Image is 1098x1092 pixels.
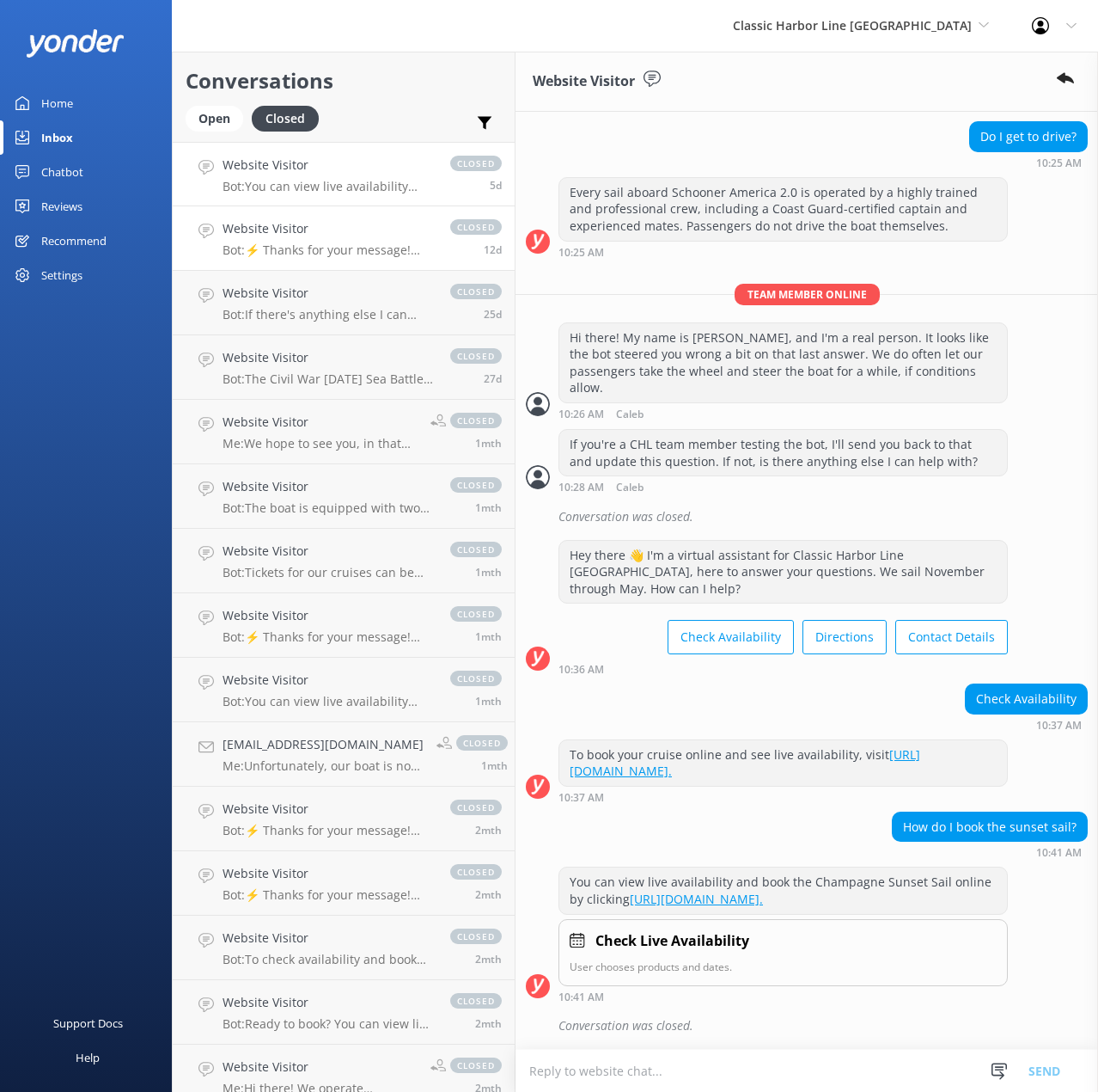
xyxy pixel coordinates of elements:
[26,29,125,58] img: yonder-white-logo.png
[558,992,604,1003] strong: 10:41 AM
[186,106,243,132] div: Open
[252,108,327,127] a: Closed
[475,823,502,837] span: Jul 04 2025 12:42pm (UTC -05:00) America/Cancun
[223,800,433,819] h4: Website Visitor
[558,1011,1088,1040] div: Conversation was closed.
[252,106,319,132] div: Closed
[173,722,515,787] a: [EMAIL_ADDRESS][DOMAIN_NAME]Me:Unfortunately, our boat is not in [GEOGRAPHIC_DATA] during the sum...
[41,155,83,189] div: Chatbot
[173,851,515,916] a: Website VisitorBot:⚡ Thanks for your message! We'll get back to you as soon as we can, or you can...
[41,120,73,155] div: Inbox
[1036,721,1082,731] strong: 10:37 AM
[223,993,433,1012] h4: Website Visitor
[76,1040,100,1075] div: Help
[895,620,1008,654] button: Contact Details
[223,500,433,516] p: Bot: The boat is equipped with two bathrooms, also known as "marine heads," which are always avai...
[223,477,433,496] h4: Website Visitor
[965,719,1088,731] div: Sep 03 2025 09:37am (UTC -05:00) America/Cancun
[223,952,433,967] p: Bot: To check availability and book your cruise online, please visit [URL][DOMAIN_NAME].
[41,86,73,120] div: Home
[475,629,502,644] span: Jul 19 2025 07:54pm (UTC -05:00) America/Cancun
[970,122,1087,151] div: Do I get to drive?
[475,952,502,966] span: Jun 29 2025 10:10am (UTC -05:00) America/Cancun
[223,606,433,625] h4: Website Visitor
[733,17,972,34] span: Classic Harbor Line [GEOGRAPHIC_DATA]
[41,189,82,224] div: Reviews
[223,1016,433,1032] p: Bot: Ready to book? You can view live availability and book your cruise online by clicking [URL][...
[475,500,502,515] span: Jul 29 2025 04:40pm (UTC -05:00) America/Cancun
[558,102,604,113] strong: 10:25 AM
[186,108,252,127] a: Open
[966,684,1087,714] div: Check Availability
[616,482,644,494] span: Caleb
[173,142,515,206] a: Website VisitorBot:You can view live availability and book the Champagne Sunset Sail online by cl...
[893,813,1087,842] div: How do I book the sunset sail?
[533,71,635,93] h3: Website Visitor
[450,219,502,235] span: closed
[484,371,502,386] span: Aug 11 2025 03:44pm (UTC -05:00) America/Cancun
[173,335,515,400] a: Website VisitorBot:The Civil War [DATE] Sea Battle is a 2-hour sailing adventure aboard the Schoo...
[223,864,433,883] h4: Website Visitor
[558,663,1008,675] div: Sep 03 2025 09:36am (UTC -05:00) America/Cancun
[173,206,515,271] a: Website VisitorBot:⚡ Thanks for your message! We'll get back to you as soon as we can, or you can...
[223,735,424,754] h4: [EMAIL_ADDRESS][DOMAIN_NAME]
[559,541,1007,604] div: Hey there 👋 I'm a virtual assistant for Classic Harbor Line [GEOGRAPHIC_DATA], here to answer you...
[450,542,502,557] span: closed
[475,694,502,709] span: Jul 17 2025 07:50pm (UTC -05:00) America/Cancun
[223,284,433,303] h4: Website Visitor
[450,413,502,428] span: closed
[892,846,1088,858] div: Sep 03 2025 09:41am (UTC -05:00) America/Cancun
[526,1011,1088,1040] div: 2025-09-03T16:41:53.273
[558,793,604,803] strong: 10:37 AM
[484,242,502,257] span: Aug 27 2025 09:20am (UTC -05:00) America/Cancun
[173,658,515,722] a: Website VisitorBot:You can view live availability and book your cruise online by visiting [URL][D...
[223,565,433,580] p: Bot: Tickets for our cruises can be purchased online. To view our full list of ticketed cruises a...
[735,284,880,305] span: Team member online
[223,156,433,175] h4: Website Visitor
[559,323,1007,402] div: Hi there! My name is [PERSON_NAME], and I'm a real person. It looks like the bot steered you wron...
[450,606,502,622] span: closed
[802,620,887,654] button: Directions
[1036,158,1082,169] strong: 10:25 AM
[223,348,433,367] h4: Website Visitor
[558,991,1008,1003] div: Sep 03 2025 09:41am (UTC -05:00) America/Cancun
[173,529,515,593] a: Website VisitorBot:Tickets for our cruises can be purchased online. To view our full list of tick...
[450,477,502,493] span: closed
[223,671,433,690] h4: Website Visitor
[559,178,1007,241] div: Every sail aboard Schooner America 2.0 is operated by a highly trained and professional crew, inc...
[186,64,502,97] h2: Conversations
[223,542,433,561] h4: Website Visitor
[223,371,433,387] p: Bot: The Civil War [DATE] Sea Battle is a 2-hour sailing adventure aboard the Schooner America 2....
[558,409,604,420] strong: 10:26 AM
[570,959,997,975] p: User chooses products and dates.
[53,1006,123,1040] div: Support Docs
[223,694,433,709] p: Bot: You can view live availability and book your cruise online by visiting [URL][DOMAIN_NAME]. I...
[173,464,515,529] a: Website VisitorBot:The boat is equipped with two bathrooms, also known as "marine heads," which a...
[668,620,794,654] button: Check Availability
[450,671,502,686] span: closed
[450,1058,502,1073] span: closed
[558,246,1008,258] div: Sep 03 2025 09:25am (UTC -05:00) America/Cancun
[223,219,433,238] h4: Website Visitor
[558,481,1008,494] div: Sep 03 2025 09:28am (UTC -05:00) America/Cancun
[558,101,1008,113] div: Sep 03 2025 09:25am (UTC -05:00) America/Cancun
[559,868,1007,913] div: You can view live availability and book the Champagne Sunset Sail online by clicking
[450,864,502,880] span: closed
[490,178,502,193] span: Sep 03 2025 09:41am (UTC -05:00) America/Cancun
[223,307,433,322] p: Bot: If there's anything else I can help with, let me know!
[450,800,502,815] span: closed
[526,502,1088,531] div: 2025-09-03T14:34:38.892
[558,791,1008,803] div: Sep 03 2025 09:37am (UTC -05:00) America/Cancun
[558,482,604,494] strong: 10:28 AM
[559,430,1007,475] div: If you're a CHL team member testing the bot, I'll send you back to that and update this question....
[173,980,515,1045] a: Website VisitorBot:Ready to book? You can view live availability and book your cruise online by c...
[223,929,433,948] h4: Website Visitor
[223,242,433,258] p: Bot: ⚡ Thanks for your message! We'll get back to you as soon as we can, or you can call us at [P...
[173,400,515,464] a: Website VisitorMe:We hope to see you, in that case! Have a great day!closed1mth
[570,746,920,780] a: [URL][DOMAIN_NAME].
[173,916,515,980] a: Website VisitorBot:To check availability and book your cruise online, please visit [URL][DOMAIN_N...
[475,1016,502,1031] span: Jun 26 2025 02:08pm (UTC -05:00) America/Cancun
[223,436,418,451] p: Me: We hope to see you, in that case! Have a great day!
[450,348,502,364] span: closed
[558,502,1088,531] div: Conversation was closed.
